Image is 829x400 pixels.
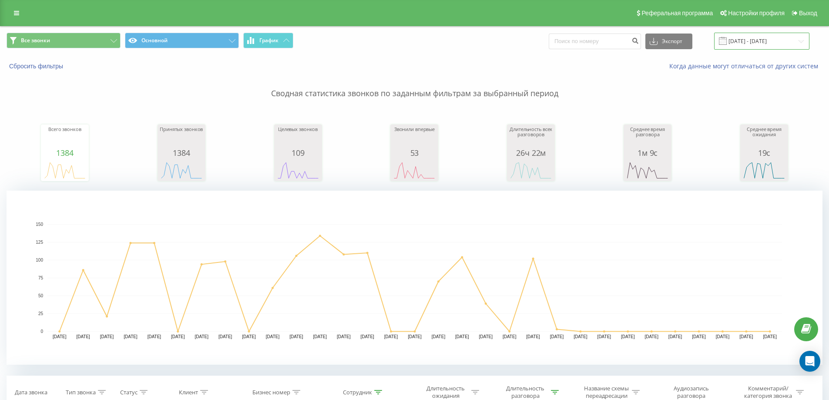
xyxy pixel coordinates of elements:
[21,37,50,44] span: Все звонки
[40,329,43,334] text: 0
[393,148,436,157] div: 53
[276,127,320,148] div: Целевых звонков
[276,148,320,157] div: 109
[160,127,203,148] div: Принятых звонков
[218,334,232,339] text: [DATE]
[53,334,67,339] text: [DATE]
[160,157,203,183] svg: A chart.
[393,157,436,183] svg: A chart.
[148,334,161,339] text: [DATE]
[38,311,44,316] text: 25
[179,389,198,396] div: Клиент
[266,334,280,339] text: [DATE]
[645,34,692,49] button: Экспорт
[743,385,794,400] div: Комментарий/категория звонка
[742,127,786,148] div: Среднее время ожидания
[626,157,669,183] svg: A chart.
[432,334,446,339] text: [DATE]
[692,334,706,339] text: [DATE]
[195,334,208,339] text: [DATE]
[259,37,279,44] span: График
[252,389,290,396] div: Бизнес номер
[626,148,669,157] div: 1м 9с
[276,157,320,183] svg: A chart.
[360,334,374,339] text: [DATE]
[36,240,43,245] text: 125
[502,385,549,400] div: Длительность разговора
[799,10,817,17] span: Выход
[626,127,669,148] div: Среднее время разговора
[763,334,777,339] text: [DATE]
[574,334,587,339] text: [DATE]
[343,389,372,396] div: Сотрудник
[583,385,630,400] div: Название схемы переадресации
[43,148,87,157] div: 1384
[243,33,293,48] button: График
[669,62,822,70] a: Когда данные могут отличаться от других систем
[7,62,67,70] button: Сбросить фильтры
[125,33,239,48] button: Основной
[337,334,351,339] text: [DATE]
[124,334,138,339] text: [DATE]
[7,71,822,99] p: Сводная статистика звонков по заданным фильтрам за выбранный период
[100,334,114,339] text: [DATE]
[66,389,96,396] div: Тип звонка
[289,334,303,339] text: [DATE]
[76,334,90,339] text: [DATE]
[38,293,44,298] text: 50
[509,148,553,157] div: 26ч 22м
[509,157,553,183] svg: A chart.
[7,33,121,48] button: Все звонки
[384,334,398,339] text: [DATE]
[38,276,44,280] text: 75
[7,191,822,365] svg: A chart.
[799,351,820,372] div: Open Intercom Messenger
[739,334,753,339] text: [DATE]
[171,334,185,339] text: [DATE]
[526,334,540,339] text: [DATE]
[597,334,611,339] text: [DATE]
[423,385,469,400] div: Длительность ожидания
[43,127,87,148] div: Всего звонков
[242,334,256,339] text: [DATE]
[408,334,422,339] text: [DATE]
[742,157,786,183] svg: A chart.
[120,389,138,396] div: Статус
[393,127,436,148] div: Звонили впервые
[644,334,658,339] text: [DATE]
[550,334,564,339] text: [DATE]
[663,385,719,400] div: Аудиозапись разговора
[15,389,47,396] div: Дата звонка
[313,334,327,339] text: [DATE]
[36,258,43,262] text: 100
[43,157,87,183] svg: A chart.
[479,334,493,339] text: [DATE]
[455,334,469,339] text: [DATE]
[621,334,635,339] text: [DATE]
[728,10,785,17] span: Настройки профиля
[742,148,786,157] div: 19с
[503,334,517,339] text: [DATE]
[160,148,203,157] div: 1384
[641,10,713,17] span: Реферальная программа
[509,127,553,148] div: Длительность всех разговоров
[36,222,43,227] text: 150
[668,334,682,339] text: [DATE]
[549,34,641,49] input: Поиск по номеру
[716,334,730,339] text: [DATE]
